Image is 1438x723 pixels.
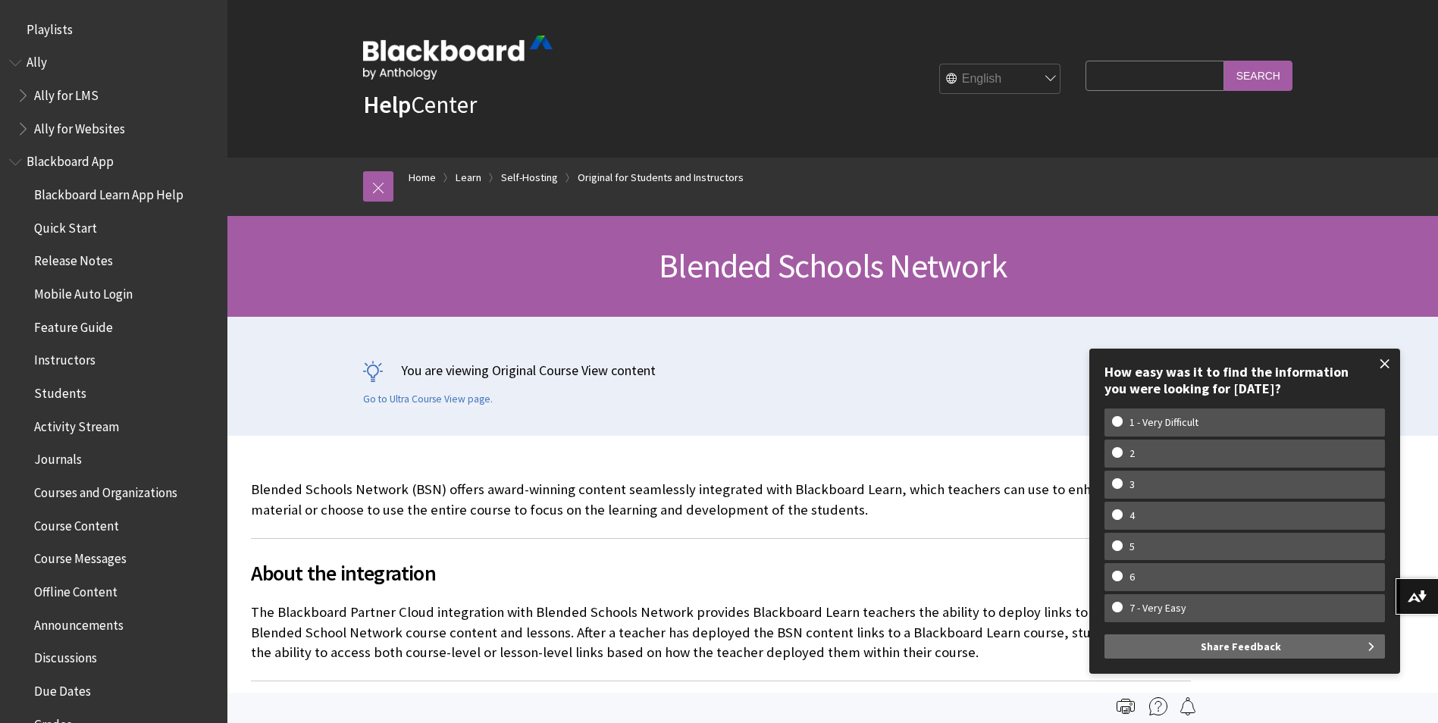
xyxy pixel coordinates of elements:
p: The Blackboard Partner Cloud integration with Blended Schools Network provides Blackboard Learn t... [251,602,1191,662]
span: Share Feedback [1201,634,1281,659]
span: Ally [27,50,47,70]
img: More help [1149,697,1167,715]
span: Offline Content [34,579,117,599]
span: Playlists [27,17,73,37]
a: Go to Ultra Course View page. [363,393,493,406]
span: Due Dates [34,678,91,699]
span: Discussions [34,645,97,665]
img: Follow this page [1179,697,1197,715]
button: Share Feedback [1104,634,1385,659]
span: Courses and Organizations [34,480,177,500]
nav: Book outline for Anthology Ally Help [9,50,218,142]
span: Quick Start [34,215,97,236]
span: Blackboard Learn App Help [34,182,183,202]
w-span: 2 [1112,447,1152,460]
a: Home [409,168,436,187]
input: Search [1224,61,1292,90]
select: Site Language Selector [940,64,1061,95]
w-span: 7 - Very Easy [1112,602,1204,615]
p: You are viewing Original Course View content [363,361,1303,380]
strong: Help [363,89,411,120]
span: Instructors [34,348,96,368]
a: Original for Students and Instructors [578,168,744,187]
img: Print [1117,697,1135,715]
a: Self-Hosting [501,168,558,187]
nav: Book outline for Playlists [9,17,218,42]
w-span: 3 [1112,478,1152,491]
w-span: 5 [1112,540,1152,553]
span: Course Content [34,513,119,534]
span: Mobile Auto Login [34,281,133,302]
w-span: 6 [1112,571,1152,584]
p: Blended Schools Network (BSN) offers award-winning content seamlessly integrated with Blackboard ... [251,480,1191,519]
span: Students [34,380,86,401]
span: Course Messages [34,546,127,567]
span: Ally for Websites [34,116,125,136]
span: About the integration [251,557,1191,589]
div: How easy was it to find the information you were looking for [DATE]? [1104,364,1385,396]
span: Blended Schools Network [659,245,1007,286]
span: Feature Guide [34,315,113,335]
span: Announcements [34,612,124,633]
span: Release Notes [34,249,113,269]
img: Blackboard by Anthology [363,36,553,80]
w-span: 1 - Very Difficult [1112,416,1216,429]
w-span: 4 [1112,509,1152,522]
span: Activity Stream [34,414,119,434]
span: Blackboard App [27,149,114,170]
span: Ally for LMS [34,83,99,103]
span: Journals [34,447,82,468]
a: HelpCenter [363,89,477,120]
a: Learn [456,168,481,187]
